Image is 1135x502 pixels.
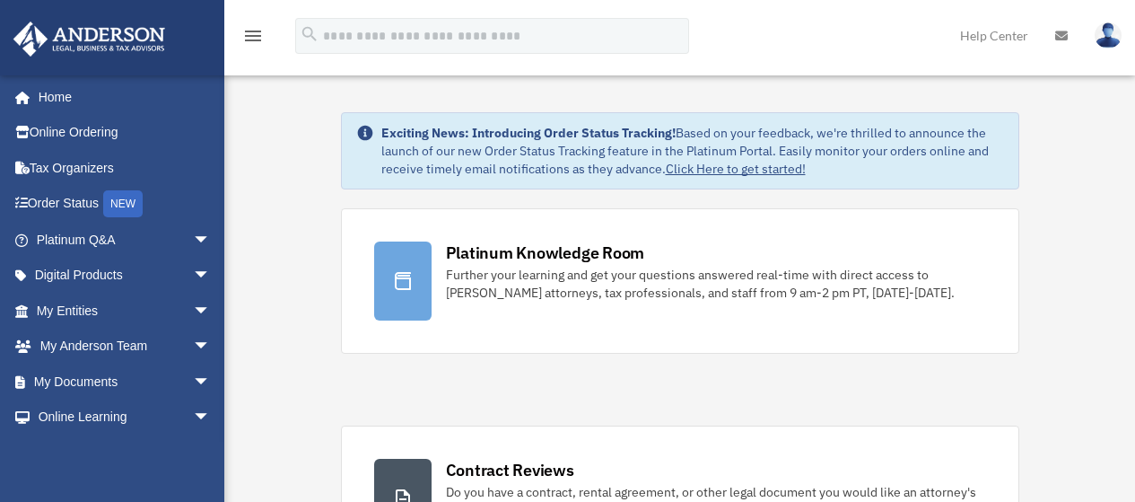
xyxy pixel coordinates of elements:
[341,208,1019,354] a: Platinum Knowledge Room Further your learning and get your questions answered real-time with dire...
[193,400,229,436] span: arrow_drop_down
[193,293,229,330] span: arrow_drop_down
[300,24,319,44] i: search
[666,161,806,177] a: Click Here to get started!
[446,242,645,264] div: Platinum Knowledge Room
[13,400,238,436] a: Online Learningarrow_drop_down
[193,329,229,365] span: arrow_drop_down
[446,459,574,481] div: Contract Reviews
[13,293,238,329] a: My Entitiesarrow_drop_down
[13,115,238,151] a: Online Ordering
[242,31,264,47] a: menu
[13,79,229,115] a: Home
[193,222,229,259] span: arrow_drop_down
[381,124,1004,178] div: Based on your feedback, we're thrilled to announce the launch of our new Order Status Tracking fe...
[103,190,143,217] div: NEW
[13,222,238,258] a: Platinum Q&Aarrow_drop_down
[13,364,238,400] a: My Documentsarrow_drop_down
[13,186,238,223] a: Order StatusNEW
[446,266,986,302] div: Further your learning and get your questions answered real-time with direct access to [PERSON_NAM...
[193,435,229,471] span: arrow_drop_down
[1095,22,1122,48] img: User Pic
[193,364,229,401] span: arrow_drop_down
[242,25,264,47] i: menu
[381,125,676,141] strong: Exciting News: Introducing Order Status Tracking!
[13,435,238,471] a: Billingarrow_drop_down
[13,150,238,186] a: Tax Organizers
[13,258,238,294] a: Digital Productsarrow_drop_down
[8,22,170,57] img: Anderson Advisors Platinum Portal
[193,258,229,295] span: arrow_drop_down
[13,329,238,365] a: My Anderson Teamarrow_drop_down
